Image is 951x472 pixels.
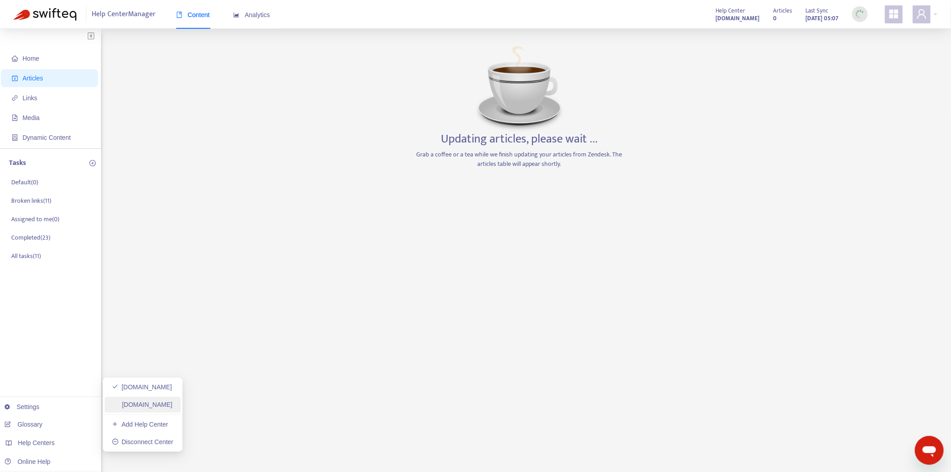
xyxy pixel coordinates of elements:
span: Help Center [716,6,746,16]
span: account-book [12,75,18,81]
span: user [916,9,927,19]
span: file-image [12,115,18,121]
a: [DOMAIN_NAME] [112,401,173,408]
span: area-chart [233,12,240,18]
a: [DOMAIN_NAME] [716,13,760,23]
p: Tasks [9,158,26,169]
p: Broken links ( 11 ) [11,196,51,205]
span: container [12,134,18,141]
a: Disconnect Center [112,438,173,445]
iframe: Button to launch messaging window [915,436,944,465]
span: Home [22,55,39,62]
span: book [176,12,182,18]
span: Analytics [233,11,270,18]
span: Media [22,114,40,121]
img: Coffee image [475,42,564,132]
a: Glossary [4,421,42,428]
p: All tasks ( 11 ) [11,251,41,261]
p: Default ( 0 ) [11,178,38,187]
span: appstore [889,9,899,19]
span: Articles [773,6,792,16]
span: Last Sync [806,6,829,16]
p: Grab a coffee or a tea while we finish updating your articles from Zendesk. The articles table wi... [414,150,625,169]
p: Assigned to me ( 0 ) [11,214,59,224]
strong: 0 [773,13,777,23]
span: Links [22,94,37,102]
img: sync_loading.0b5143dde30e3a21642e.gif [854,9,866,20]
h3: Updating articles, please wait ... [441,132,598,147]
strong: [DATE] 05:07 [806,13,839,23]
span: Content [176,11,210,18]
span: Articles [22,75,43,82]
a: Online Help [4,458,50,465]
a: [DOMAIN_NAME] [112,383,172,391]
a: Settings [4,403,40,410]
span: plus-circle [89,160,96,166]
span: link [12,95,18,101]
a: Add Help Center [112,421,168,428]
span: home [12,55,18,62]
img: Swifteq [13,8,76,21]
span: Help Centers [18,439,55,446]
p: Completed ( 23 ) [11,233,50,242]
span: Dynamic Content [22,134,71,141]
span: Help Center Manager [92,6,156,23]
